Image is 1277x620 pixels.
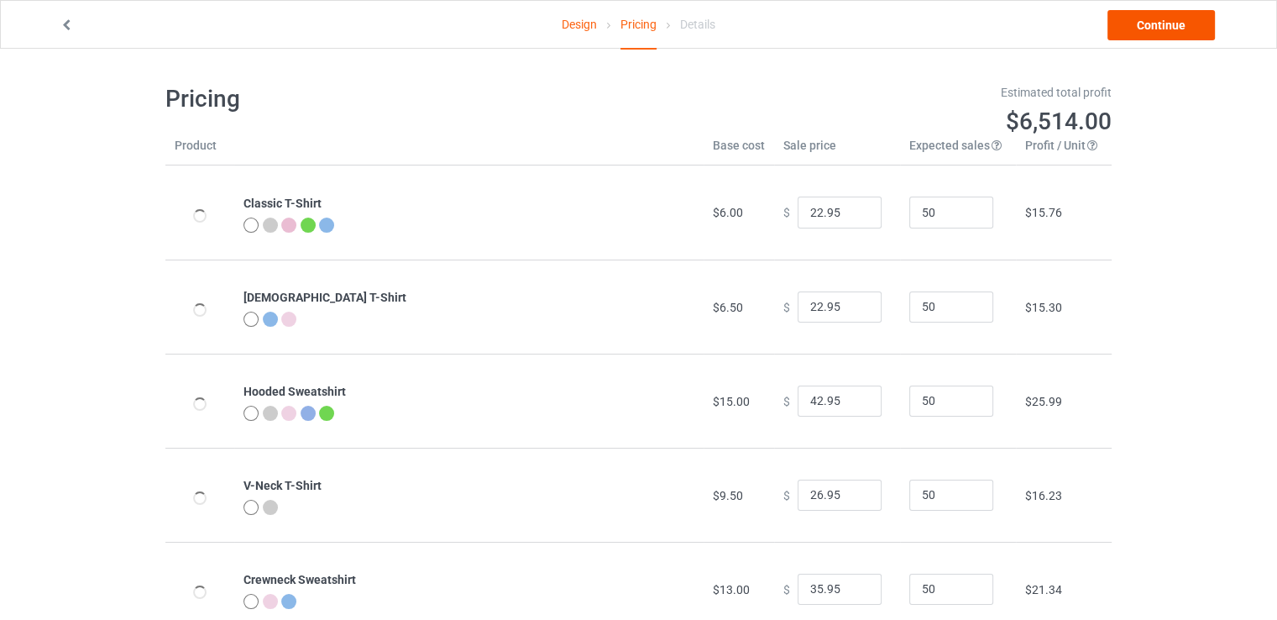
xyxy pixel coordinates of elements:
[1025,301,1062,314] span: $15.30
[713,489,743,502] span: $9.50
[713,583,750,596] span: $13.00
[783,488,790,502] span: $
[243,479,322,492] b: V-Neck T-Shirt
[713,206,743,219] span: $6.00
[620,1,657,50] div: Pricing
[1016,137,1112,166] th: Profit / Unit
[243,291,406,304] b: [DEMOGRAPHIC_DATA] T-Shirt
[783,394,790,407] span: $
[783,300,790,313] span: $
[1025,583,1062,596] span: $21.34
[1025,206,1062,219] span: $15.76
[243,385,346,398] b: Hooded Sweatshirt
[243,573,356,586] b: Crewneck Sweatshirt
[165,137,234,166] th: Product
[900,137,1016,166] th: Expected sales
[713,301,743,314] span: $6.50
[774,137,900,166] th: Sale price
[651,84,1112,101] div: Estimated total profit
[1006,108,1112,135] span: $6,514.00
[783,206,790,219] span: $
[704,137,774,166] th: Base cost
[243,197,322,210] b: Classic T-Shirt
[713,395,750,408] span: $15.00
[1107,10,1215,40] a: Continue
[783,582,790,596] span: $
[562,1,597,48] a: Design
[165,84,627,114] h1: Pricing
[1025,395,1062,408] span: $25.99
[1025,489,1062,502] span: $16.23
[680,1,715,48] div: Details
